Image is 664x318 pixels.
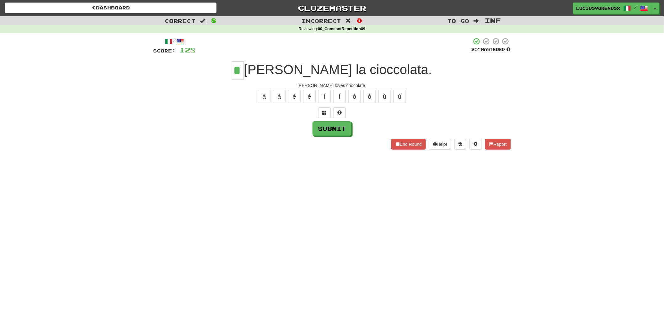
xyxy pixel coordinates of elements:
[302,18,341,24] span: Incorrect
[391,139,426,150] button: End Round
[573,3,651,14] a: LuciusVorenusX /
[153,48,176,53] span: Score:
[429,139,451,150] button: Help!
[394,90,406,103] button: ú
[318,107,331,118] button: Switch sentence to multiple choice alt+p
[333,90,346,103] button: í
[273,90,286,103] button: á
[226,3,438,14] a: Clozemaster
[474,18,481,24] span: :
[333,107,346,118] button: Single letter hint - you only get 1 per sentence and score half the points! alt+h
[447,18,469,24] span: To go
[357,17,362,24] span: 0
[5,3,217,13] a: Dashboard
[454,139,466,150] button: Round history (alt+y)
[303,90,316,103] button: é
[153,82,511,89] div: [PERSON_NAME] loves chocolate.
[346,18,353,24] span: :
[485,17,501,24] span: Inf
[313,121,351,136] button: Submit
[211,17,217,24] span: 8
[471,47,511,52] div: Mastered
[288,90,301,103] button: è
[471,47,481,52] span: 25 %
[485,139,511,150] button: Report
[318,27,365,31] strong: 00_ConstantRepetition09
[363,90,376,103] button: ó
[634,5,637,9] span: /
[153,37,195,45] div: /
[200,18,207,24] span: :
[318,90,331,103] button: ì
[378,90,391,103] button: ù
[179,46,195,54] span: 128
[576,5,620,11] span: LuciusVorenusX
[348,90,361,103] button: ò
[258,90,270,103] button: à
[165,18,196,24] span: Correct
[244,62,432,77] span: [PERSON_NAME] la cioccolata.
